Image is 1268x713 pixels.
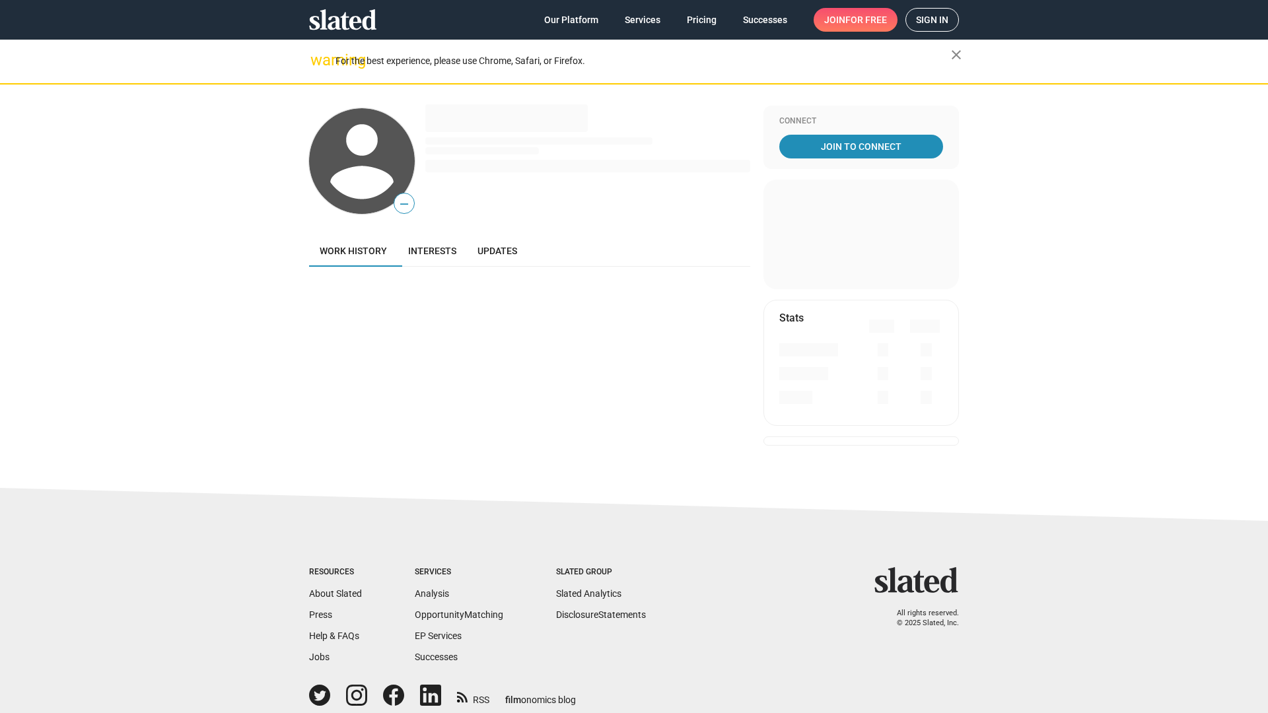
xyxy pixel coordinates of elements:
div: For the best experience, please use Chrome, Safari, or Firefox. [335,52,951,70]
mat-icon: close [948,47,964,63]
div: Services [415,567,503,578]
span: film [505,695,521,705]
div: Resources [309,567,362,578]
a: Pricing [676,8,727,32]
a: Work history [309,235,398,267]
a: OpportunityMatching [415,609,503,620]
a: Press [309,609,332,620]
a: Joinfor free [814,8,898,32]
span: for free [845,8,887,32]
a: Successes [732,8,798,32]
span: Services [625,8,660,32]
a: Sign in [905,8,959,32]
span: Sign in [916,9,948,31]
span: Join To Connect [782,135,940,158]
a: Services [614,8,671,32]
a: EP Services [415,630,462,641]
a: Successes [415,652,458,662]
mat-card-title: Stats [779,311,804,325]
span: — [394,195,414,213]
span: Pricing [687,8,717,32]
span: Our Platform [544,8,598,32]
a: Slated Analytics [556,588,621,599]
p: All rights reserved. © 2025 Slated, Inc. [883,609,959,628]
span: Work history [320,246,387,256]
span: Updates [477,246,517,256]
a: Our Platform [534,8,609,32]
span: Interests [408,246,456,256]
a: Jobs [309,652,330,662]
a: About Slated [309,588,362,599]
a: Interests [398,235,467,267]
a: Updates [467,235,528,267]
div: Connect [779,116,943,127]
mat-icon: warning [310,52,326,68]
a: Join To Connect [779,135,943,158]
a: Analysis [415,588,449,599]
a: RSS [457,686,489,706]
div: Slated Group [556,567,646,578]
a: filmonomics blog [505,683,576,706]
a: Help & FAQs [309,630,359,641]
span: Join [824,8,887,32]
a: DisclosureStatements [556,609,646,620]
span: Successes [743,8,787,32]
